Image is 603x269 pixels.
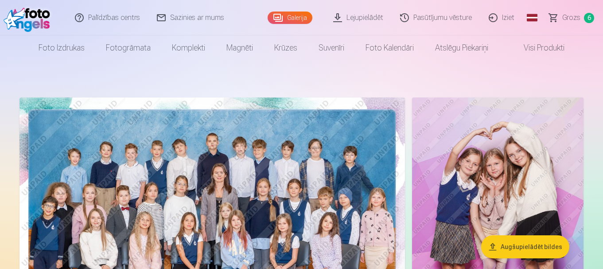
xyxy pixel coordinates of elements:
[268,12,312,24] a: Galerija
[216,35,264,60] a: Magnēti
[264,35,308,60] a: Krūzes
[308,35,355,60] a: Suvenīri
[28,35,95,60] a: Foto izdrukas
[499,35,575,60] a: Visi produkti
[95,35,161,60] a: Fotogrāmata
[355,35,424,60] a: Foto kalendāri
[161,35,216,60] a: Komplekti
[562,12,580,23] span: Grozs
[4,4,54,32] img: /fa1
[584,13,594,23] span: 6
[481,235,569,258] button: Augšupielādēt bildes
[424,35,499,60] a: Atslēgu piekariņi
